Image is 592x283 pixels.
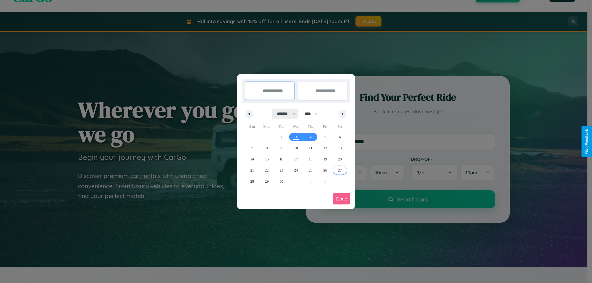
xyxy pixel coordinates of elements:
span: 28 [250,176,254,187]
button: 6 [333,131,347,143]
button: 4 [303,131,318,143]
span: Thu [303,122,318,131]
button: Done [333,193,350,204]
button: 26 [318,165,332,176]
span: 22 [265,165,269,176]
span: Mon [259,122,274,131]
span: 8 [266,143,268,154]
span: 13 [338,143,342,154]
button: 12 [318,143,332,154]
span: 17 [294,154,298,165]
span: 19 [323,154,327,165]
button: 27 [333,165,347,176]
button: 7 [245,143,259,154]
button: 1 [259,131,274,143]
span: 27 [338,165,342,176]
span: 4 [310,131,311,143]
span: 12 [323,143,327,154]
span: 3 [295,131,297,143]
button: 23 [274,165,289,176]
button: 9 [274,143,289,154]
button: 3 [289,131,303,143]
span: 1 [266,131,268,143]
span: 6 [339,131,341,143]
button: 16 [274,154,289,165]
span: 23 [280,165,283,176]
span: 5 [324,131,326,143]
button: 28 [245,176,259,187]
span: 2 [281,131,282,143]
button: 20 [333,154,347,165]
span: 29 [265,176,269,187]
span: 30 [280,176,283,187]
button: 25 [303,165,318,176]
span: 26 [323,165,327,176]
span: Sun [245,122,259,131]
button: 18 [303,154,318,165]
span: Fri [318,122,332,131]
button: 22 [259,165,274,176]
button: 30 [274,176,289,187]
button: 13 [333,143,347,154]
span: 24 [294,165,298,176]
span: 20 [338,154,342,165]
button: 5 [318,131,332,143]
span: Sat [333,122,347,131]
button: 11 [303,143,318,154]
button: 21 [245,165,259,176]
button: 8 [259,143,274,154]
span: 14 [250,154,254,165]
span: 7 [251,143,253,154]
button: 29 [259,176,274,187]
span: 21 [250,165,254,176]
span: Tue [274,122,289,131]
span: 9 [281,143,282,154]
span: 11 [309,143,313,154]
span: 18 [309,154,312,165]
span: 16 [280,154,283,165]
button: 19 [318,154,332,165]
button: 14 [245,154,259,165]
button: 24 [289,165,303,176]
button: 15 [259,154,274,165]
span: Wed [289,122,303,131]
button: 10 [289,143,303,154]
button: 17 [289,154,303,165]
span: 25 [309,165,312,176]
button: 2 [274,131,289,143]
span: 15 [265,154,269,165]
div: Give Feedback [585,129,589,154]
span: 10 [294,143,298,154]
